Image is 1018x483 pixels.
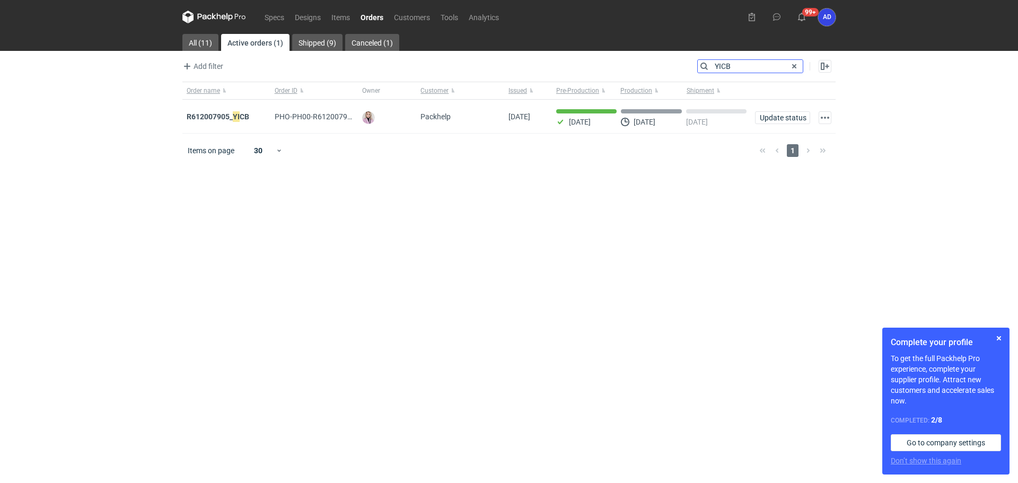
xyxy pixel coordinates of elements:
[420,112,451,121] span: Packhelp
[755,111,810,124] button: Update status
[362,111,375,124] img: Klaudia Wiśniewska
[686,118,708,126] p: [DATE]
[891,455,961,466] button: Don’t show this again
[687,86,714,95] span: Shipment
[416,82,504,99] button: Customer
[326,11,355,23] a: Items
[259,11,289,23] a: Specs
[552,82,618,99] button: Pre-Production
[345,34,399,51] a: Canceled (1)
[787,144,798,157] span: 1
[221,34,289,51] a: Active orders (1)
[355,11,389,23] a: Orders
[180,60,224,73] button: Add filter
[241,143,276,158] div: 30
[182,11,246,23] svg: Packhelp Pro
[187,111,249,122] a: R612007905_YICB
[508,86,527,95] span: Issued
[463,11,504,23] a: Analytics
[684,82,751,99] button: Shipment
[508,112,530,121] span: 02/10/2025
[891,353,1001,406] p: To get the full Packhelp Pro experience, complete your supplier profile. Attract new customers an...
[270,82,358,99] button: Order ID
[389,11,435,23] a: Customers
[435,11,463,23] a: Tools
[188,145,234,156] span: Items on page
[793,8,810,25] button: 99+
[233,111,240,122] em: YI
[275,111,375,122] span: PHO-PH00-R612007905_YICB
[187,86,220,95] span: Order name
[275,86,297,95] span: Order ID
[181,60,223,73] span: Add filter
[891,336,1001,349] h1: Complete your profile
[891,434,1001,451] a: Go to company settings
[292,34,343,51] a: Shipped (9)
[362,86,380,95] span: Owner
[634,118,655,126] p: [DATE]
[620,86,652,95] span: Production
[182,82,270,99] button: Order name
[993,332,1005,345] button: Skip for now
[289,11,326,23] a: Designs
[891,415,1001,426] div: Completed:
[420,86,449,95] span: Customer
[818,8,836,26] button: AD
[698,60,803,73] input: Search
[556,86,599,95] span: Pre-Production
[569,118,591,126] p: [DATE]
[182,34,218,51] a: All (11)
[931,416,942,424] strong: 2 / 8
[618,82,684,99] button: Production
[760,114,805,121] span: Update status
[818,8,836,26] div: Anita Dolczewska
[504,82,552,99] button: Issued
[819,111,831,124] button: Actions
